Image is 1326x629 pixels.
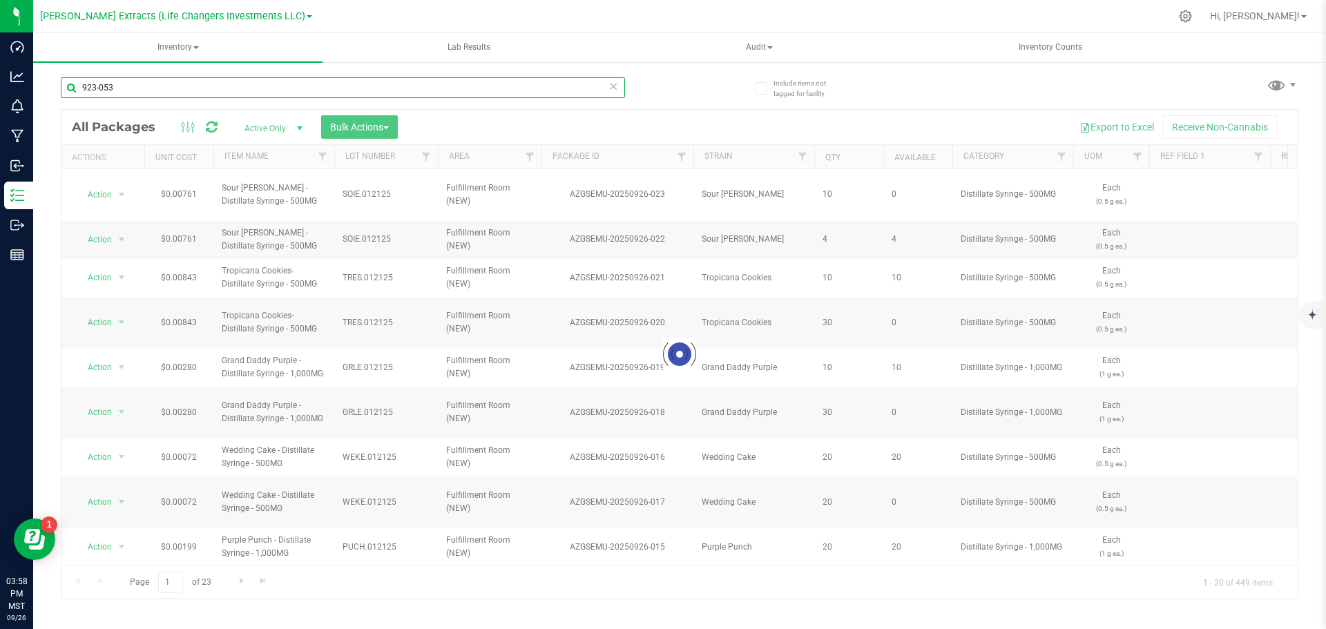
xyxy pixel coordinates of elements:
p: 03:58 PM MST [6,575,27,612]
span: Hi, [PERSON_NAME]! [1210,10,1300,21]
iframe: Resource center [14,519,55,560]
a: Inventory Counts [906,33,1195,62]
span: Include items not tagged for facility [773,78,843,99]
span: [PERSON_NAME] Extracts (Life Changers Investments LLC) [40,10,305,22]
inline-svg: Reports [10,248,24,262]
inline-svg: Manufacturing [10,129,24,143]
span: Lab Results [429,41,509,53]
input: Search Package ID, Item Name, SKU, Lot or Part Number... [61,77,625,98]
iframe: Resource center unread badge [41,516,57,533]
span: Inventory Counts [1000,41,1101,53]
div: Manage settings [1177,10,1194,23]
a: Inventory [33,33,323,62]
inline-svg: Analytics [10,70,24,84]
a: Lab Results [324,33,613,62]
inline-svg: Inbound [10,159,24,173]
span: Clear [608,77,618,95]
span: Audit [615,34,903,61]
inline-svg: Dashboard [10,40,24,54]
inline-svg: Outbound [10,218,24,232]
inline-svg: Inventory [10,188,24,202]
p: 09/26 [6,612,27,623]
a: Audit [615,33,904,62]
inline-svg: Monitoring [10,99,24,113]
